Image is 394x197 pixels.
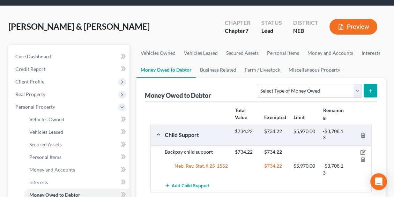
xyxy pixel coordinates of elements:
div: $734.22 [261,162,290,176]
strong: Exempted [264,114,286,120]
a: Vehicles Leased [180,45,222,61]
a: Miscellaneous Property [284,61,344,78]
div: $734.22 [231,148,261,155]
a: Secured Assets [222,45,263,61]
span: Interests [29,179,48,185]
span: Vehicles Leased [29,129,63,135]
a: Personal Items [24,151,129,163]
strong: Remaining [323,107,343,120]
span: Personal Items [29,154,61,160]
strong: Limit [293,114,305,120]
span: Add Child Support [172,183,209,189]
a: Vehicles Owned [136,45,180,61]
div: Open Intercom Messenger [370,173,387,190]
span: Real Property [15,91,45,97]
div: $734.22 [261,128,290,141]
a: Money Owed to Debtor [136,61,196,78]
a: Money and Accounts [24,163,129,176]
div: Chapter [225,19,250,27]
strong: Total Value [235,107,247,120]
div: Lead [261,27,282,35]
a: Business Related [196,61,240,78]
div: $734.22 [231,128,261,141]
span: 7 [245,27,248,34]
div: District [293,19,318,27]
div: Status [261,19,282,27]
div: Money Owed to Debtor [145,91,212,100]
a: Money and Accounts [303,45,357,61]
div: $5,970.00 [290,128,319,141]
div: -$3,708.13 [319,162,349,176]
div: Neb. Rev. Stat. § 25-1552 [161,162,231,176]
span: Case Dashboard [15,53,51,59]
a: Secured Assets [24,138,129,151]
a: Interests [24,176,129,189]
div: Chapter [225,27,250,35]
a: Credit Report [10,63,129,75]
span: Vehicles Owned [29,116,64,122]
div: NEB [293,27,318,35]
span: Money and Accounts [29,167,75,173]
a: Case Dashboard [10,50,129,63]
a: Vehicles Leased [24,126,129,138]
span: Credit Report [15,66,45,72]
button: Preview [329,19,377,35]
span: [PERSON_NAME] & [PERSON_NAME] [8,21,150,31]
a: Personal Items [263,45,303,61]
span: Secured Assets [29,141,62,147]
span: Client Profile [15,79,44,85]
button: Add Child Support [165,179,209,192]
div: $5,970.00 [290,162,319,176]
span: Personal Property [15,104,55,110]
div: Child Support [161,131,231,138]
a: Vehicles Owned [24,113,129,126]
div: -$3,708.13 [319,128,349,141]
div: Backpay child support [161,148,231,162]
div: $734.22 [261,148,290,155]
a: Interests [357,45,385,61]
a: Farm / Livestock [240,61,284,78]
